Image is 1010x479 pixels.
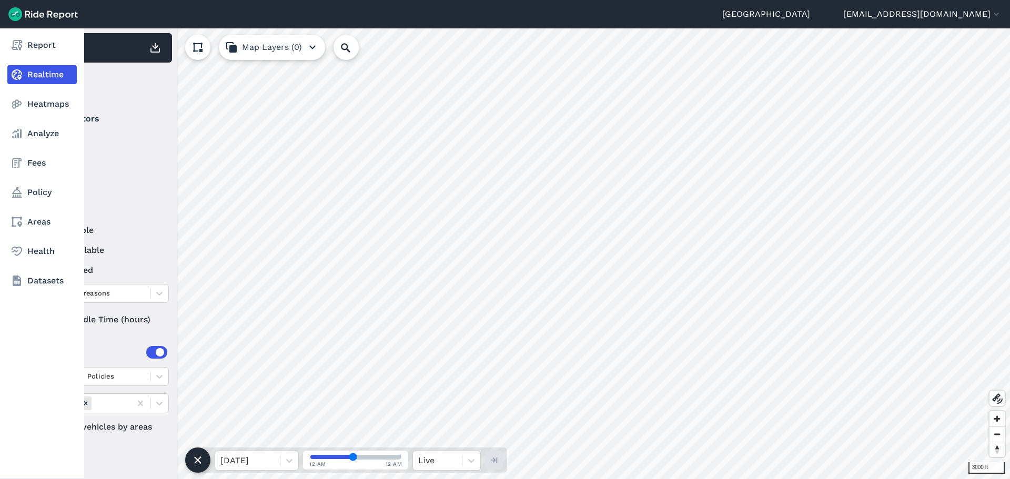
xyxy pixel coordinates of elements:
[7,95,77,114] a: Heatmaps
[7,124,77,143] a: Analyze
[43,244,169,257] label: unavailable
[43,195,167,224] summary: Status
[386,460,402,468] span: 12 AM
[43,310,169,329] div: Idle Time (hours)
[43,421,169,433] label: Filter vehicles by areas
[57,346,167,359] div: Areas
[38,67,172,100] div: Filter
[8,7,78,21] img: Ride Report
[43,134,169,146] label: Bird
[968,462,1005,474] div: 3000 ft
[219,35,325,60] button: Map Layers (0)
[989,411,1005,426] button: Zoom in
[34,28,1010,479] canvas: Map
[7,36,77,55] a: Report
[43,264,169,277] label: reserved
[843,8,1002,21] button: [EMAIL_ADDRESS][DOMAIN_NAME]
[722,8,810,21] a: [GEOGRAPHIC_DATA]
[7,242,77,261] a: Health
[7,65,77,84] a: Realtime
[7,212,77,231] a: Areas
[43,224,169,237] label: available
[989,442,1005,457] button: Reset bearing to north
[7,154,77,172] a: Fees
[334,35,376,60] input: Search Location or Vehicles
[7,271,77,290] a: Datasets
[989,426,1005,442] button: Zoom out
[7,183,77,202] a: Policy
[309,460,326,468] span: 12 AM
[43,154,169,166] label: Spin
[43,104,167,134] summary: Operators
[43,338,167,367] summary: Areas
[80,396,92,410] div: Remove Areas (6)
[43,174,169,186] label: Veo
